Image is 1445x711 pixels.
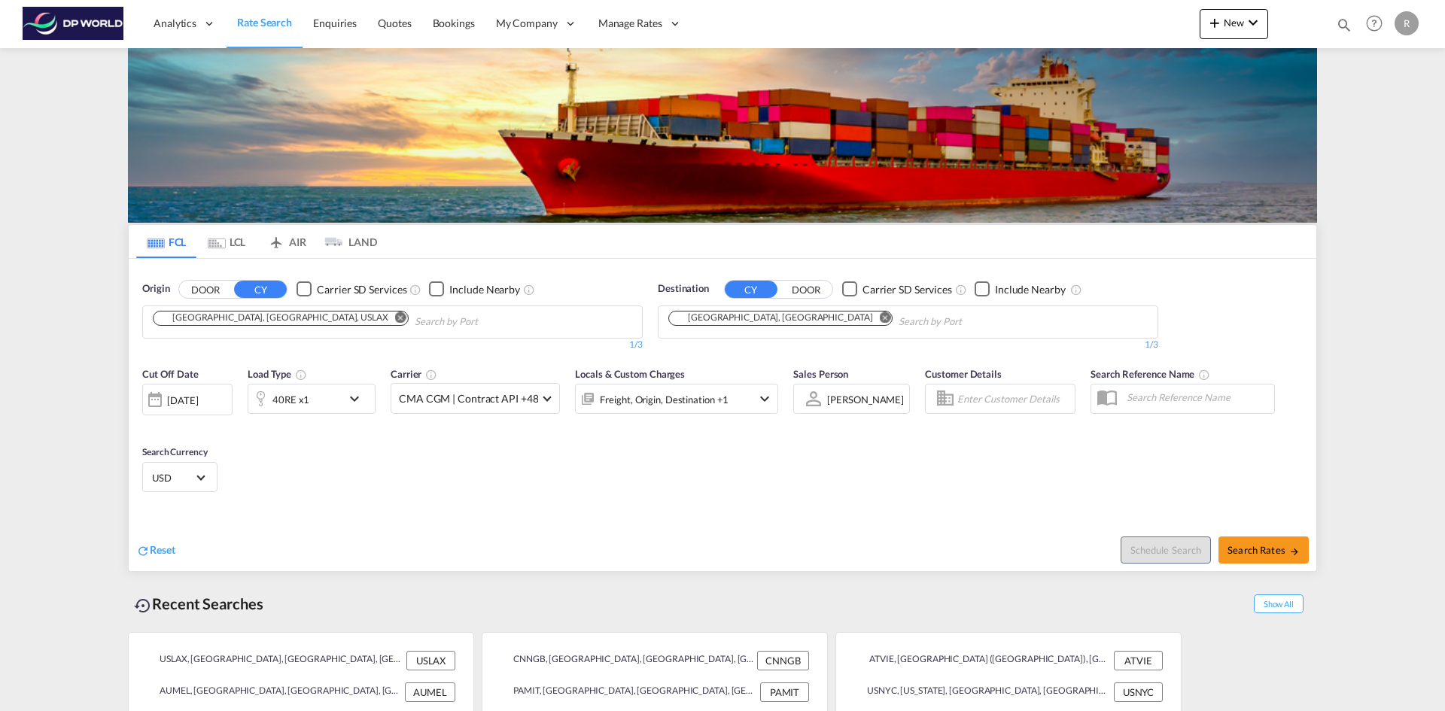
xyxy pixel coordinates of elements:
div: USNYC [1114,682,1163,702]
button: CY [725,281,777,298]
div: icon-refreshReset [136,542,175,559]
div: 1/3 [658,339,1158,351]
div: ATVIE [1114,651,1163,670]
button: Remove [385,311,408,327]
div: Recent Searches [128,587,269,621]
span: Locals & Custom Charges [575,368,685,380]
md-checkbox: Checkbox No Ink [297,281,406,297]
span: Destination [658,281,709,296]
md-icon: Unchecked: Search for CY (Container Yard) services for all selected carriers.Checked : Search for... [409,284,421,296]
span: Search Reference Name [1091,368,1210,380]
md-tab-item: LAND [317,225,377,258]
span: CMA CGM | Contract API +48 [399,391,538,406]
button: Note: By default Schedule search will only considerorigin ports, destination ports and cut off da... [1121,536,1211,564]
div: icon-magnify [1336,17,1352,39]
md-icon: The selected Trucker/Carrierwill be displayed in the rate results If the rates are from another f... [425,369,437,381]
button: Search Ratesicon-arrow-right [1218,536,1309,564]
button: DOOR [179,281,232,298]
div: USNYC, New York, NY, United States, North America, Americas [854,682,1110,702]
button: icon-plus 400-fgNewicon-chevron-down [1200,9,1268,39]
span: Quotes [378,17,411,29]
span: Enquiries [313,17,357,29]
div: 1/3 [142,339,643,351]
md-icon: icon-chevron-down [345,390,371,408]
md-icon: Unchecked: Search for CY (Container Yard) services for all selected carriers.Checked : Search for... [955,284,967,296]
md-icon: icon-magnify [1336,17,1352,33]
md-tab-item: LCL [196,225,257,258]
span: Show All [1254,594,1304,613]
div: USLAX [406,651,455,670]
input: Chips input. [415,310,558,334]
div: 40RE x1 [272,389,309,410]
input: Search Reference Name [1119,386,1274,409]
div: OriginDOOR CY Checkbox No InkUnchecked: Search for CY (Container Yard) services for all selected ... [129,259,1316,571]
span: Help [1361,11,1387,36]
md-tab-item: FCL [136,225,196,258]
md-checkbox: Checkbox No Ink [975,281,1066,297]
img: LCL+%26+FCL+BACKGROUND.png [128,48,1317,223]
button: DOOR [780,281,832,298]
md-datepicker: Select [142,414,154,434]
div: Press delete to remove this chip. [674,311,875,324]
span: New [1206,17,1262,29]
span: Origin [142,281,169,296]
md-chips-wrap: Chips container. Use arrow keys to select chips. [151,306,564,334]
md-icon: icon-backup-restore [134,597,152,615]
div: PAMIT, Manzanillo, Panama, Mexico & Central America, Americas [500,682,756,702]
md-icon: icon-plus 400-fg [1206,14,1224,32]
div: R [1395,11,1419,35]
img: c08ca190194411f088ed0f3ba295208c.png [23,7,124,41]
input: Chips input. [899,310,1042,334]
md-icon: icon-airplane [267,233,285,245]
span: Reset [150,543,175,556]
md-select: Sales Person: Rosa Paczynski [826,388,905,410]
span: Load Type [248,368,307,380]
md-icon: icon-refresh [136,544,150,558]
md-checkbox: Checkbox No Ink [842,281,952,297]
span: Sales Person [793,368,848,380]
div: Carrier SD Services [317,282,406,297]
div: Include Nearby [995,282,1066,297]
div: ATVIE, Vienna (Wien), Austria, Western Europe, Europe [854,651,1110,670]
span: Customer Details [925,368,1001,380]
span: Manage Rates [598,16,662,31]
div: [DATE] [167,393,198,407]
div: AUMEL, Melbourne, Australia, Oceania, Oceania [147,682,401,702]
div: AUMEL [405,682,455,702]
div: Freight Origin Destination Factory Stuffing [600,389,729,410]
div: Include Nearby [449,282,520,297]
div: Melbourne, AUMEL [674,311,872,324]
div: CNNGB [757,651,809,670]
input: Enter Customer Details [957,387,1070,410]
md-icon: icon-arrow-right [1289,546,1300,557]
div: PAMIT [760,682,809,702]
md-pagination-wrapper: Use the left and right arrow keys to navigate between tabs [136,225,377,258]
md-icon: Unchecked: Ignores neighbouring ports when fetching rates.Checked : Includes neighbouring ports w... [1070,284,1082,296]
span: Cut Off Date [142,368,199,380]
md-icon: icon-chevron-down [1244,14,1262,32]
div: Help [1361,11,1395,38]
span: Carrier [391,368,437,380]
span: Rate Search [237,16,292,29]
span: My Company [496,16,558,31]
div: [DATE] [142,384,233,415]
span: USD [152,471,194,485]
button: Remove [869,311,892,327]
md-select: Select Currency: $ USDUnited States Dollar [151,466,209,488]
div: Carrier SD Services [862,282,952,297]
md-icon: Your search will be saved by the below given name [1198,369,1210,381]
md-tab-item: AIR [257,225,317,258]
span: Bookings [433,17,475,29]
md-icon: Unchecked: Ignores neighbouring ports when fetching rates.Checked : Includes neighbouring ports w... [523,284,535,296]
div: Freight Origin Destination Factory Stuffingicon-chevron-down [575,384,778,414]
button: CY [234,281,287,298]
span: Search Rates [1227,544,1300,556]
div: Press delete to remove this chip. [158,311,391,324]
md-chips-wrap: Chips container. Use arrow keys to select chips. [666,306,1048,334]
div: Los Angeles, CA, USLAX [158,311,388,324]
div: 40RE x1icon-chevron-down [248,384,376,414]
md-icon: icon-information-outline [295,369,307,381]
span: Search Currency [142,446,208,457]
md-checkbox: Checkbox No Ink [429,281,520,297]
div: CNNGB, Ningbo, China, Greater China & Far East Asia, Asia Pacific [500,651,753,670]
